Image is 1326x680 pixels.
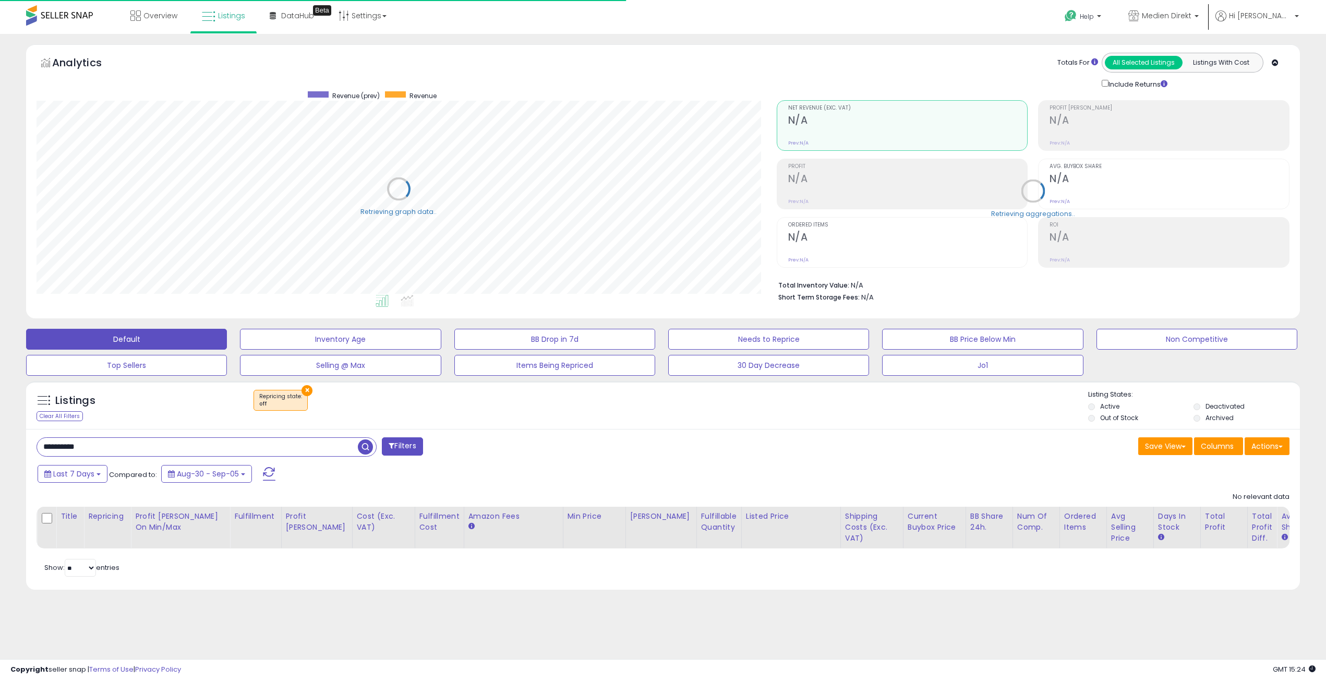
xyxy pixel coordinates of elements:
span: Overview [143,10,177,21]
div: Include Returns [1094,78,1180,90]
button: Non Competitive [1096,329,1297,350]
div: Fulfillment Cost [419,511,460,533]
span: Listings [218,10,245,21]
div: Retrieving aggregations.. [991,209,1075,218]
button: Save View [1138,437,1192,455]
label: Deactivated [1206,402,1245,411]
div: No relevant data [1233,492,1289,502]
span: Columns [1201,441,1234,451]
h5: Listings [55,393,95,408]
div: Totals For [1057,58,1098,68]
div: Min Price [568,511,621,522]
div: off [259,400,302,408]
div: Current Buybox Price [908,511,961,533]
button: BB Price Below Min [882,329,1083,350]
small: Avg BB Share. [1281,533,1287,542]
span: DataHub [281,10,314,21]
small: Days In Stock. [1158,533,1164,542]
button: Filters [382,437,423,456]
button: 30 Day Decrease [668,355,869,376]
label: Archived [1206,413,1234,422]
span: Repricing state : [259,392,302,408]
small: Amazon Fees. [468,522,475,531]
div: Amazon Fees [468,511,559,522]
button: All Selected Listings [1105,56,1183,69]
div: Avg Selling Price [1111,511,1149,544]
div: Ordered Items [1064,511,1102,533]
a: Help [1056,2,1112,34]
div: Cost (Exc. VAT) [357,511,411,533]
i: Get Help [1064,9,1077,22]
div: Repricing [88,511,126,522]
button: Aug-30 - Sep-05 [161,465,252,483]
div: Profit [PERSON_NAME] [286,511,348,533]
span: Hi [PERSON_NAME] [1229,10,1292,21]
button: Top Sellers [26,355,227,376]
button: × [302,385,312,396]
div: Fulfillable Quantity [701,511,737,533]
div: [PERSON_NAME] [630,511,692,522]
button: Actions [1245,437,1289,455]
div: Avg BB Share [1281,511,1319,533]
div: Shipping Costs (Exc. VAT) [845,511,899,544]
button: Needs to Reprice [668,329,869,350]
span: Show: entries [44,563,119,572]
span: Last 7 Days [53,469,94,479]
div: Title [61,511,79,522]
th: The percentage added to the cost of goods (COGS) that forms the calculator for Min & Max prices. [131,507,230,548]
p: Listing States: [1088,390,1300,400]
button: Items Being Repriced [454,355,655,376]
div: Total Profit [1205,511,1243,533]
div: Fulfillment [234,511,276,522]
div: Listed Price [746,511,836,522]
div: Profit [PERSON_NAME] on Min/Max [135,511,225,533]
a: Hi [PERSON_NAME] [1215,10,1299,34]
div: Retrieving graph data.. [360,207,437,216]
div: Total Profit Diff. [1252,511,1272,544]
span: Help [1080,12,1094,21]
div: Tooltip anchor [313,5,331,16]
span: Compared to: [109,470,157,480]
span: Medien Direkt [1142,10,1191,21]
button: Listings With Cost [1182,56,1260,69]
label: Active [1100,402,1119,411]
div: Days In Stock [1158,511,1196,533]
button: Last 7 Days [38,465,107,483]
button: Default [26,329,227,350]
h5: Analytics [52,55,122,73]
div: Clear All Filters [37,411,83,421]
button: BB Drop in 7d [454,329,655,350]
button: Columns [1194,437,1243,455]
div: BB Share 24h. [970,511,1008,533]
button: Inventory Age [240,329,441,350]
button: Selling @ Max [240,355,441,376]
label: Out of Stock [1100,413,1138,422]
div: Num of Comp. [1017,511,1055,533]
span: Aug-30 - Sep-05 [177,469,239,479]
button: Jo1 [882,355,1083,376]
